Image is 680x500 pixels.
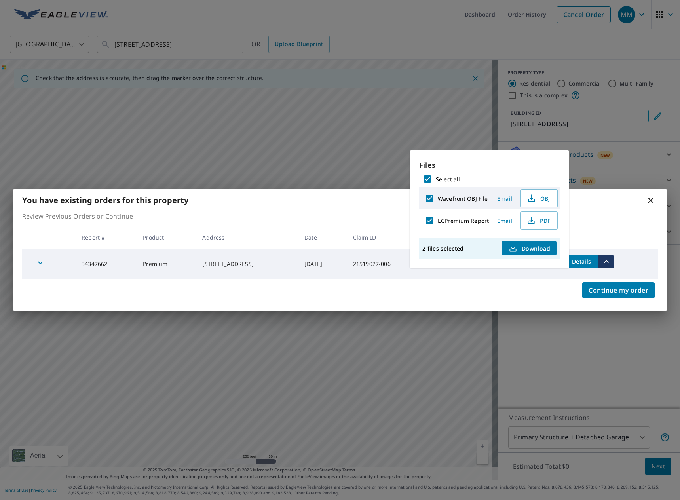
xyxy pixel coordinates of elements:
[22,195,188,205] b: You have existing orders for this property
[492,192,517,205] button: Email
[75,249,137,279] td: 34347662
[526,216,551,225] span: PDF
[137,226,196,249] th: Product
[422,245,463,252] p: 2 files selected
[438,195,488,202] label: Wavefront OBJ File
[582,282,655,298] button: Continue my order
[137,249,196,279] td: Premium
[570,258,593,265] span: Details
[202,260,292,268] div: [STREET_ADDRESS]
[589,285,648,296] span: Continue my order
[502,241,557,255] button: Download
[520,211,558,230] button: PDF
[347,249,427,279] td: 21519027-006
[526,194,551,203] span: OBJ
[75,226,137,249] th: Report #
[598,255,614,268] button: filesDropdownBtn-34347662
[508,243,550,253] span: Download
[565,255,598,268] button: detailsBtn-34347662
[495,217,514,224] span: Email
[298,249,347,279] td: [DATE]
[492,215,517,227] button: Email
[298,226,347,249] th: Date
[520,189,558,207] button: OBJ
[436,175,460,183] label: Select all
[495,195,514,202] span: Email
[438,217,489,224] label: ECPremium Report
[196,226,298,249] th: Address
[22,211,658,221] p: Review Previous Orders or Continue
[419,160,560,171] p: Files
[347,226,427,249] th: Claim ID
